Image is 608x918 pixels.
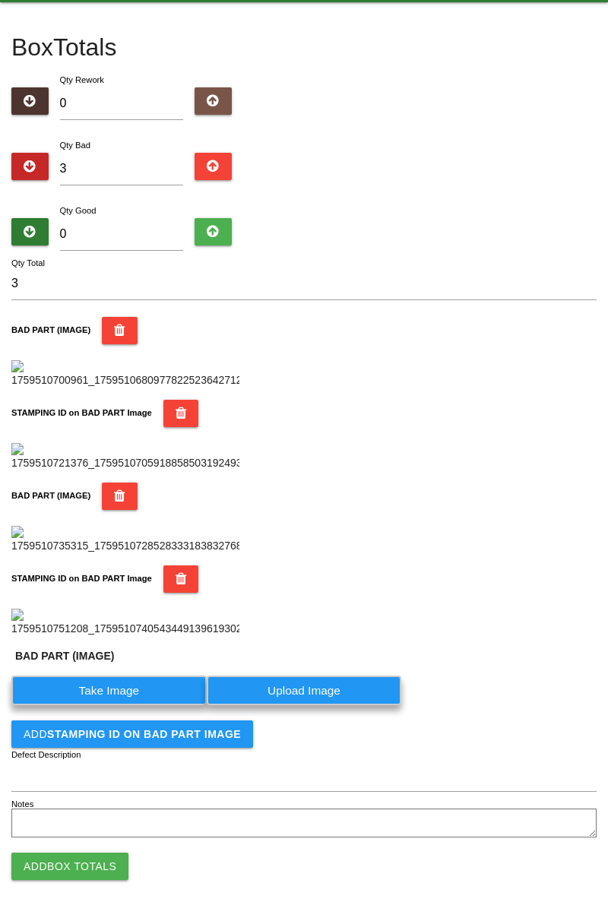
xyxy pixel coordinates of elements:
[11,798,33,811] label: Notes
[11,609,239,637] img: 1759510751208_17595107405434491396193029545936.jpg
[60,141,90,150] label: Qty Bad
[11,257,45,270] label: Qty Total
[11,853,128,880] button: AddBox Totals
[11,526,239,554] img: 1759510735315_17595107285283331838327681284960.jpg
[11,408,152,417] b: STAMPING ID on BAD PART Image
[163,400,199,427] button: STAMPING ID on BAD PART Image
[102,483,138,510] button: BAD PART (IMAGE)
[163,565,199,593] button: STAMPING ID on BAD PART Image
[11,325,90,334] b: BAD PART (IMAGE)
[60,75,104,84] label: Qty Rework
[47,728,241,740] b: STAMPING ID on BAD PART Image
[11,574,152,583] b: STAMPING ID on BAD PART Image
[11,34,597,61] h4: Box Totals
[207,676,402,705] label: Upload Image
[11,720,253,748] button: AddSTAMPING ID on BAD PART Image
[15,650,114,662] b: BAD PART (IMAGE)
[11,443,239,471] img: 1759510721376_17595107059188585031924932559614.jpg
[11,676,207,705] label: Take Image
[60,206,97,215] label: Qty Good
[11,491,90,500] b: BAD PART (IMAGE)
[11,749,81,761] label: Defect Description
[102,317,138,344] button: BAD PART (IMAGE)
[11,360,239,388] img: 1759510700961_17595106809778225236427129980571.jpg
